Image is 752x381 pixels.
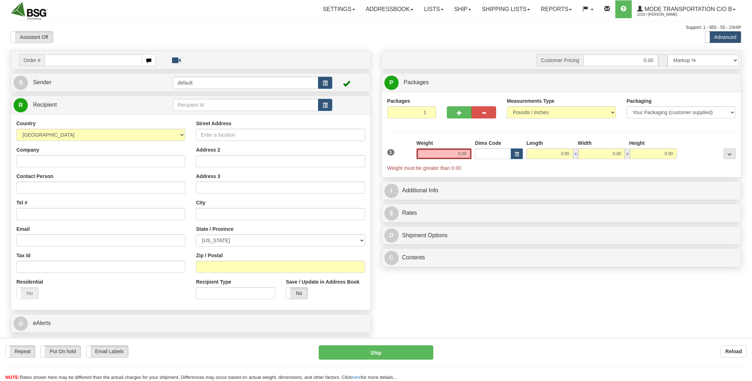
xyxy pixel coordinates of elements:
[16,173,53,180] label: Contact Person
[736,154,751,227] iframe: chat widget
[573,148,578,159] span: x
[196,146,220,153] label: Address 2
[578,139,592,147] label: Width
[387,149,395,156] span: 1
[625,148,630,159] span: x
[196,225,233,233] label: State / Province
[33,320,51,326] span: eAlerts
[360,0,419,18] a: Addressbook
[173,77,319,89] input: Sender Id
[627,97,652,105] label: Packaging
[507,97,555,105] label: Measurements Type
[384,75,739,90] a: P Packages
[33,79,51,85] span: Sender
[16,146,39,153] label: Company
[14,98,155,112] a: R Recipient
[643,6,732,12] span: Mode Transportation c/o B
[384,184,399,198] span: I
[11,2,47,20] img: logo2219.jpg
[33,102,57,108] span: Recipient
[536,54,584,66] span: Customer Pricing
[14,316,28,331] span: @
[318,0,360,18] a: Settings
[14,75,173,90] a: S Sender
[196,173,220,180] label: Address 3
[11,25,741,31] div: Support: 1 - 855 - 55 - 2SHIP
[17,288,38,299] label: No
[705,31,741,43] label: Advanced
[19,54,45,66] span: Order #
[196,129,365,141] input: Enter a location
[629,139,645,147] label: Height
[86,346,128,357] label: Email Labels
[16,252,30,259] label: Tax Id
[535,0,577,18] a: Reports
[16,199,27,206] label: Tel #
[14,98,28,112] span: R
[14,316,368,331] a: @ eAlerts
[637,11,691,18] span: 2219 / [PERSON_NAME]
[384,228,399,243] span: O
[721,345,747,357] button: Reload
[419,0,449,18] a: Lists
[384,206,739,220] a: $Rates
[384,206,399,220] span: $
[6,346,35,357] label: Repeat
[384,250,739,265] a: CContents
[16,225,30,233] label: Email
[404,79,429,85] span: Packages
[11,31,53,43] label: Assistant Off
[319,345,433,360] button: Ship
[387,97,410,105] label: Packages
[16,278,43,285] label: Residential
[384,76,399,90] span: P
[725,349,742,354] b: Reload
[16,120,36,127] label: Country
[384,183,739,198] a: IAdditional Info
[196,199,205,206] label: City
[352,375,361,380] a: here
[526,139,543,147] label: Length
[41,346,80,357] label: Put On hold
[387,165,461,171] span: Weight must be greater than 0.00
[632,0,741,18] a: Mode Transportation c/o B 2219 / [PERSON_NAME]
[196,278,231,285] label: Recipient Type
[723,148,736,159] div: ...
[173,99,319,111] input: Recipient Id
[475,139,501,147] label: Dims Code
[384,228,739,243] a: OShipment Options
[14,76,28,90] span: S
[196,252,223,259] label: Zip / Postal
[417,139,433,147] label: Weight
[476,0,535,18] a: Shipping lists
[286,278,359,285] label: Save / Update in Address Book
[5,375,20,380] span: NOTE:
[384,251,399,265] span: C
[286,288,308,299] label: No
[449,0,476,18] a: Ship
[196,120,231,127] label: Street Address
